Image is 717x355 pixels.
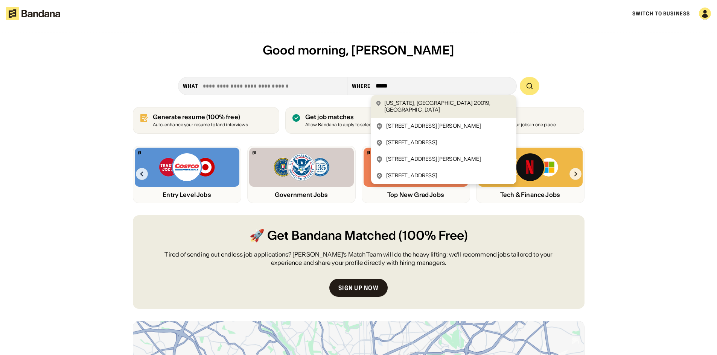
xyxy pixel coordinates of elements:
a: Sign up now [329,279,388,297]
div: Entry Level Jobs [135,191,239,198]
div: Generate resume [153,113,248,121]
div: [STREET_ADDRESS] [386,172,437,180]
div: Tired of sending out endless job applications? [PERSON_NAME]’s Match Team will do the heavy lifti... [151,250,566,267]
a: Generate resume (100% free)Auto-enhance your resume to land interviews [133,107,279,134]
div: Tech & Finance Jobs [478,191,583,198]
a: Bandana logoBank of America, Netflix, Microsoft logosTech & Finance Jobs [476,146,585,203]
div: Where [352,83,371,89]
a: Bandana logoCapital One, Google, Delta logosTop New Grad Jobs [362,146,470,203]
img: Bandana logo [367,151,370,154]
div: Sign up now [338,285,379,291]
div: [STREET_ADDRESS] [386,139,437,147]
div: [STREET_ADDRESS][PERSON_NAME] [386,156,481,163]
img: Bank of America, Netflix, Microsoft logos [502,152,559,182]
span: Good morning, [PERSON_NAME] [263,42,454,58]
div: [STREET_ADDRESS][PERSON_NAME] [386,122,481,130]
span: (100% free) [206,113,240,121]
img: Left Arrow [136,168,148,180]
img: FBI, DHS, MWRD logos [273,152,330,182]
div: Government Jobs [249,191,354,198]
div: Auto-enhance your resume to land interviews [153,122,248,127]
span: 🚀 Get Bandana Matched [250,227,396,244]
div: [US_STATE], [GEOGRAPHIC_DATA] 20019, [GEOGRAPHIC_DATA] [384,100,511,113]
a: Bandana logoFBI, DHS, MWRD logosGovernment Jobs [247,146,356,203]
a: Bandana logoTrader Joe’s, Costco, Target logosEntry Level Jobs [133,146,241,203]
a: Get job matches Allow Bandana to apply to select jobs on your behalf [285,107,432,134]
div: Get job matches [305,113,413,121]
img: Bandana logotype [6,7,60,20]
img: Trader Joe’s, Costco, Target logos [158,152,216,182]
div: Allow Bandana to apply to select jobs on your behalf [305,122,413,127]
img: Bandana logo [138,151,141,154]
span: (100% Free) [399,227,468,244]
div: what [183,83,198,89]
img: Right Arrow [569,168,582,180]
div: Top New Grad Jobs [364,191,468,198]
img: Bandana logo [253,151,256,154]
a: Switch to Business [632,10,690,17]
